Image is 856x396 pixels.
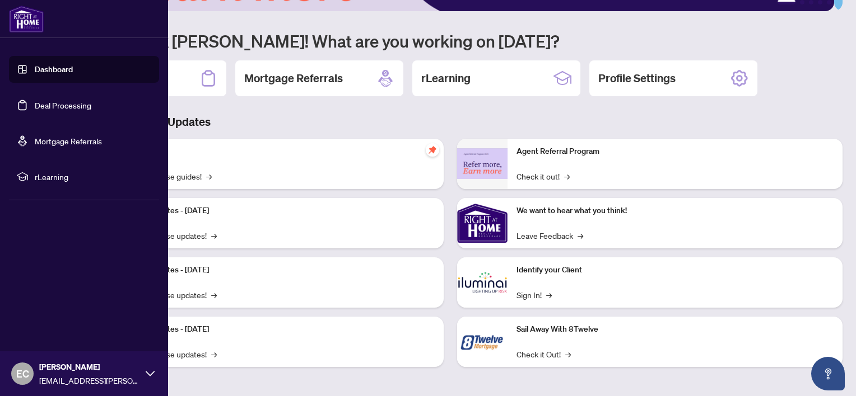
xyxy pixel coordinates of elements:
[58,114,843,130] h3: Brokerage & Industry Updates
[457,148,508,179] img: Agent Referral Program
[457,257,508,308] img: Identify your Client
[517,170,570,182] a: Check it out!→
[211,229,217,242] span: →
[211,348,217,360] span: →
[211,289,217,301] span: →
[565,348,571,360] span: →
[16,366,29,381] span: EC
[517,348,571,360] a: Check it Out!→
[39,361,140,373] span: [PERSON_NAME]
[517,205,834,217] p: We want to hear what you think!
[517,264,834,276] p: Identify your Client
[244,70,343,86] h2: Mortgage Referrals
[206,170,212,182] span: →
[598,70,676,86] h2: Profile Settings
[58,30,843,51] h1: Welcome back [PERSON_NAME]! What are you working on [DATE]?
[457,198,508,248] img: We want to hear what you think!
[564,170,570,182] span: →
[457,317,508,367] img: Sail Away With 8Twelve
[546,289,552,301] span: →
[35,64,73,74] a: Dashboard
[578,229,583,242] span: →
[118,323,435,336] p: Platform Updates - [DATE]
[517,323,834,336] p: Sail Away With 8Twelve
[517,229,583,242] a: Leave Feedback→
[35,171,151,183] span: rLearning
[517,145,834,158] p: Agent Referral Program
[35,100,91,110] a: Deal Processing
[39,374,140,386] span: [EMAIL_ADDRESS][PERSON_NAME][DOMAIN_NAME]
[35,136,102,146] a: Mortgage Referrals
[517,289,552,301] a: Sign In!→
[9,6,44,32] img: logo
[426,143,439,157] span: pushpin
[118,264,435,276] p: Platform Updates - [DATE]
[118,145,435,158] p: Self-Help
[811,357,845,390] button: Open asap
[421,70,471,86] h2: rLearning
[118,205,435,217] p: Platform Updates - [DATE]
